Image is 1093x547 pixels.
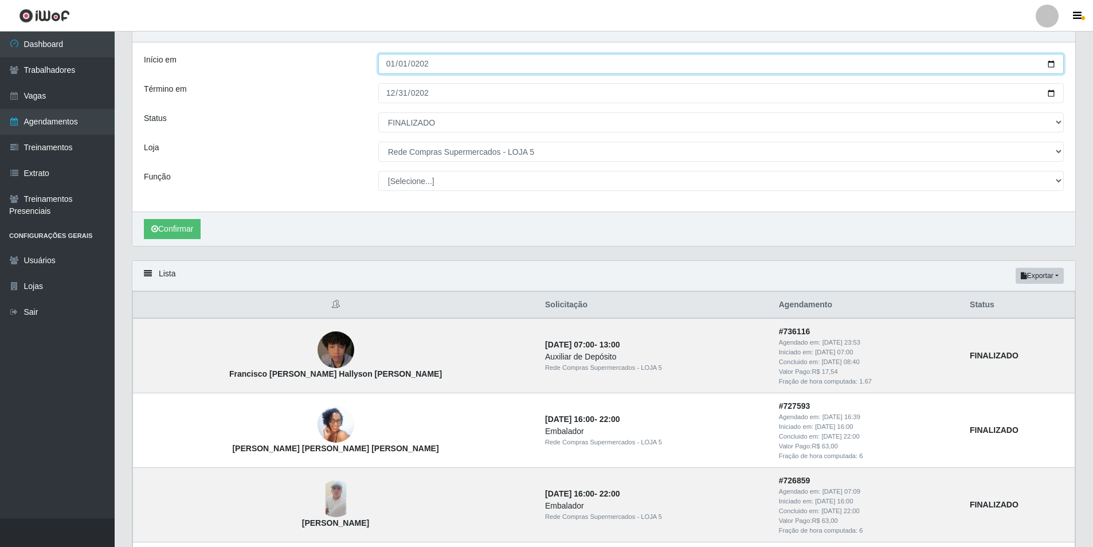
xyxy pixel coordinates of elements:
div: Embalador [545,425,765,437]
div: Fração de hora computada: 1.67 [779,377,956,386]
time: 13:00 [600,340,620,349]
time: [DATE] 07:00 [545,340,594,349]
strong: FINALIZADO [970,425,1018,435]
div: Valor Pago: R$ 63,00 [779,441,956,451]
div: Valor Pago: R$ 63,00 [779,516,956,526]
div: Concluido em: [779,357,956,367]
strong: Francisco [PERSON_NAME] Hallyson [PERSON_NAME] [229,369,442,378]
time: [DATE] 07:09 [822,488,860,495]
strong: # 727593 [779,401,810,411]
input: 00/00/0000 [378,54,1064,74]
time: [DATE] 16:00 [545,489,594,498]
strong: FINALIZADO [970,500,1018,509]
div: Lista [132,261,1075,291]
time: [DATE] 22:00 [821,433,859,440]
div: Agendado em: [779,412,956,422]
img: Bruno Martins Gomes [318,480,354,517]
time: [DATE] 16:00 [545,415,594,424]
div: Valor Pago: R$ 17,54 [779,367,956,377]
div: Iniciado em: [779,497,956,506]
div: Fração de hora computada: 6 [779,526,956,536]
strong: FINALIZADO [970,351,1018,360]
button: Confirmar [144,219,201,239]
strong: # 736116 [779,327,810,336]
time: [DATE] 16:39 [822,413,860,420]
div: Concluido em: [779,506,956,516]
div: Iniciado em: [779,347,956,357]
th: Status [963,292,1075,319]
time: [DATE] 07:00 [815,349,853,355]
div: Auxiliar de Depósito [545,351,765,363]
img: Roseane Maria de Oliveira Ramos [318,384,354,465]
div: Agendado em: [779,487,956,497]
input: 00/00/0000 [378,83,1064,103]
label: Função [144,171,171,183]
button: Exportar [1016,268,1064,284]
time: [DATE] 22:00 [821,507,859,514]
time: [DATE] 08:40 [821,358,859,365]
img: CoreUI Logo [19,9,70,23]
time: 22:00 [600,489,620,498]
time: [DATE] 16:00 [815,423,853,430]
div: Rede Compras Supermercados - LOJA 5 [545,437,765,447]
time: [DATE] 23:53 [822,339,860,346]
div: Concluido em: [779,432,956,441]
div: Embalador [545,500,765,512]
img: Francisco de Assis Hallyson Santos da Silva [318,317,354,382]
label: Status [144,112,167,124]
div: Agendado em: [779,338,956,347]
label: Término em [144,83,187,95]
th: Agendamento [772,292,963,319]
div: Iniciado em: [779,422,956,432]
label: Início em [144,54,177,66]
strong: # 726859 [779,476,810,485]
strong: - [545,415,620,424]
div: Rede Compras Supermercados - LOJA 5 [545,363,765,373]
div: Rede Compras Supermercados - LOJA 5 [545,512,765,522]
strong: - [545,340,620,349]
label: Loja [144,142,159,154]
th: Solicitação [538,292,772,319]
time: 22:00 [600,415,620,424]
strong: - [545,489,620,498]
time: [DATE] 16:00 [815,498,853,505]
strong: [PERSON_NAME] [PERSON_NAME] [PERSON_NAME] [232,444,438,453]
div: Fração de hora computada: 6 [779,451,956,461]
strong: [PERSON_NAME] [302,518,369,528]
